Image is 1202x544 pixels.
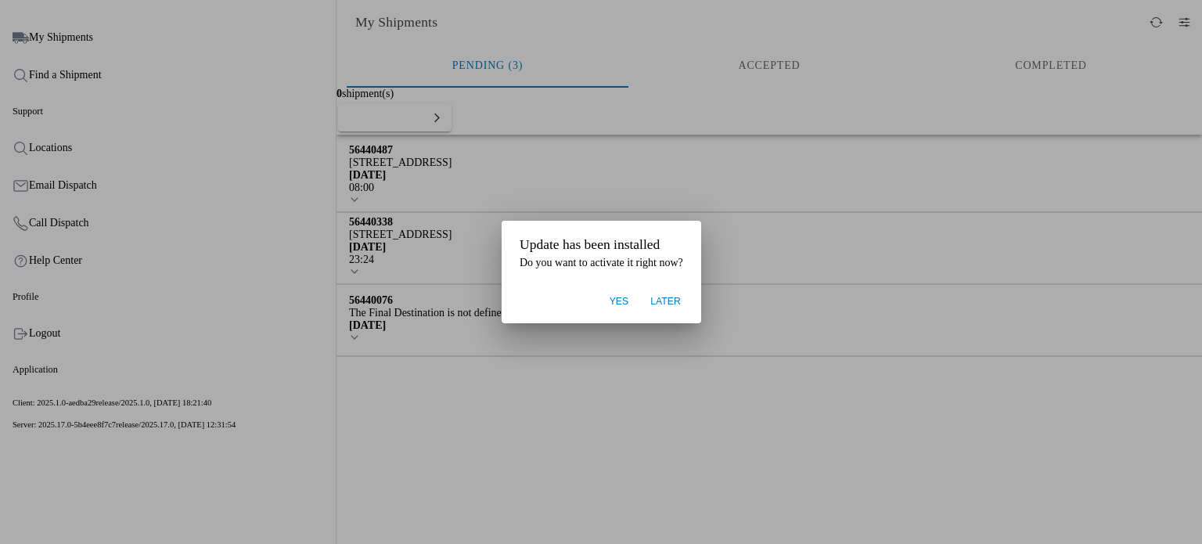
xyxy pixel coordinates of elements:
h2: Do you want to activate it right now? [520,257,683,269]
button: Later [642,287,689,317]
button: Yes [601,287,636,317]
span: Yes [609,295,628,309]
span: Later [650,295,681,309]
h2: Update has been installed [520,236,683,253]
